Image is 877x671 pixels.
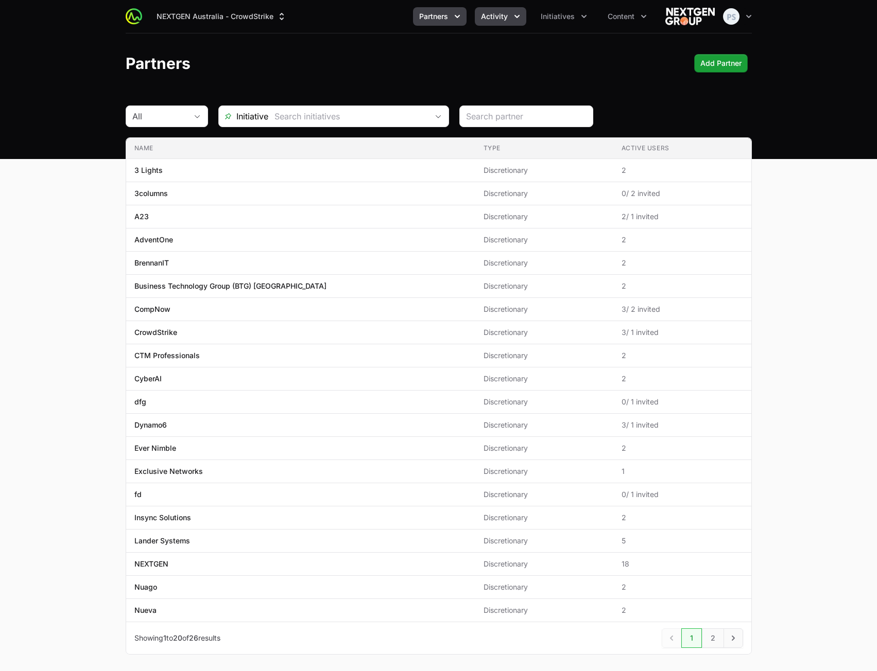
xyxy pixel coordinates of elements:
[475,7,526,26] div: Activity menu
[601,7,653,26] div: Content menu
[126,54,191,73] h1: Partners
[484,559,605,569] span: Discretionary
[466,110,587,122] input: Search partner
[163,633,166,642] span: 1
[419,11,448,22] span: Partners
[484,211,605,222] span: Discretionary
[484,443,605,453] span: Discretionary
[622,559,743,569] span: 18
[134,258,169,268] p: BrennanIT
[622,281,743,291] span: 2
[535,7,593,26] button: Initiatives
[702,628,724,648] a: 2
[134,559,168,569] p: NEXTGEN
[622,258,743,268] span: 2
[484,165,605,175] span: Discretionary
[134,327,177,338] p: CrowdStrike
[535,7,593,26] div: Initiatives menu
[484,327,605,338] span: Discretionary
[622,536,743,546] span: 5
[413,7,467,26] button: Partners
[694,54,748,73] button: Add Partner
[484,304,605,314] span: Discretionary
[150,7,293,26] button: NEXTGEN Australia - CrowdStrike
[126,8,142,25] img: ActivitySource
[484,258,605,268] span: Discretionary
[134,466,203,476] p: Exclusive Networks
[724,628,743,648] a: Next
[134,513,191,523] p: Insync Solutions
[622,605,743,615] span: 2
[601,7,653,26] button: Content
[484,397,605,407] span: Discretionary
[681,628,702,648] a: 1
[484,489,605,500] span: Discretionary
[622,304,743,314] span: 3 / 2 invited
[126,138,475,159] th: Name
[134,281,326,291] p: Business Technology Group (BTG) [GEOGRAPHIC_DATA]
[622,374,743,384] span: 2
[134,165,163,175] p: 3 Lights
[134,304,170,314] p: CompNow
[694,54,748,73] div: Primary actions
[622,211,743,222] span: 2 / 1 invited
[622,420,743,430] span: 3 / 1 invited
[608,11,634,22] span: Content
[622,350,743,361] span: 2
[134,350,200,361] p: CTM Professionals
[484,281,605,291] span: Discretionary
[134,188,168,199] p: 3columns
[134,633,220,643] p: Showing to of results
[484,350,605,361] span: Discretionary
[475,7,526,26] button: Activity
[665,6,715,27] img: NEXTGEN Australia
[268,106,428,127] input: Search initiatives
[622,397,743,407] span: 0 / 1 invited
[134,374,162,384] p: CyberAI
[622,582,743,592] span: 2
[428,106,449,127] div: Open
[475,138,613,159] th: Type
[484,582,605,592] span: Discretionary
[134,397,146,407] p: dfg
[484,605,605,615] span: Discretionary
[413,7,467,26] div: Partners menu
[622,489,743,500] span: 0 / 1 invited
[142,7,653,26] div: Main navigation
[622,188,743,199] span: 0 / 2 invited
[484,420,605,430] span: Discretionary
[484,513,605,523] span: Discretionary
[134,536,190,546] p: Lander Systems
[481,11,508,22] span: Activity
[622,443,743,453] span: 2
[484,466,605,476] span: Discretionary
[700,57,742,69] span: Add Partner
[484,536,605,546] span: Discretionary
[134,582,157,592] p: Nuago
[484,235,605,245] span: Discretionary
[132,110,187,122] div: All
[622,235,743,245] span: 2
[622,327,743,338] span: 3 / 1 invited
[150,7,293,26] div: Supplier switch menu
[484,188,605,199] span: Discretionary
[126,106,208,127] button: All
[622,165,743,175] span: 2
[134,489,142,500] p: fd
[134,605,157,615] p: Nueva
[723,8,740,25] img: Peter Spillane
[219,110,268,122] span: Initiative
[484,374,605,384] span: Discretionary
[613,138,751,159] th: Active Users
[189,633,198,642] span: 26
[541,11,575,22] span: Initiatives
[134,235,173,245] p: AdventOne
[622,466,743,476] span: 1
[173,633,182,642] span: 20
[134,443,176,453] p: Ever Nimble
[134,420,167,430] p: Dynamo6
[622,513,743,523] span: 2
[134,211,149,222] p: A23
